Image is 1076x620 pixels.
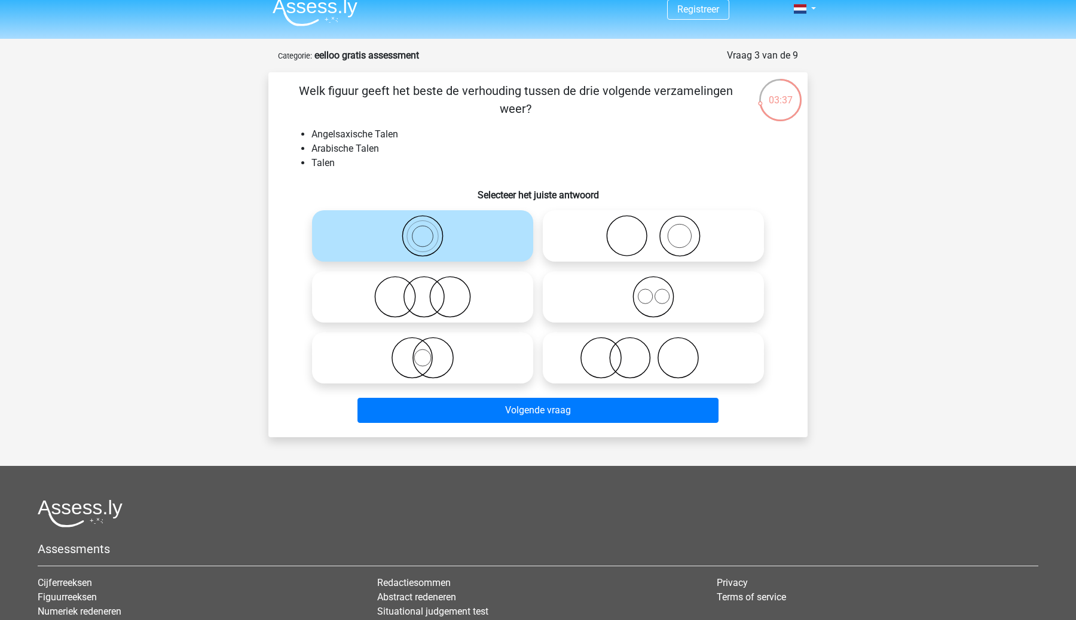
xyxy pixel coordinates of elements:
h6: Selecteer het juiste antwoord [288,180,788,201]
a: Abstract redeneren [377,591,456,603]
div: 03:37 [758,78,803,108]
a: Registreer [677,4,719,15]
div: Vraag 3 van de 9 [727,48,798,63]
small: Categorie: [278,51,312,60]
img: Assessly logo [38,499,123,527]
a: Numeriek redeneren [38,606,121,617]
a: Redactiesommen [377,577,451,588]
p: Welk figuur geeft het beste de verhouding tussen de drie volgende verzamelingen weer? [288,82,744,118]
a: Situational judgement test [377,606,488,617]
strong: eelloo gratis assessment [314,50,419,61]
a: Figuurreeksen [38,591,97,603]
h5: Assessments [38,542,1038,556]
button: Volgende vraag [357,398,719,423]
li: Arabische Talen [311,142,788,156]
a: Terms of service [717,591,786,603]
li: Talen [311,156,788,170]
a: Privacy [717,577,748,588]
li: Angelsaxische Talen [311,127,788,142]
a: Cijferreeksen [38,577,92,588]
